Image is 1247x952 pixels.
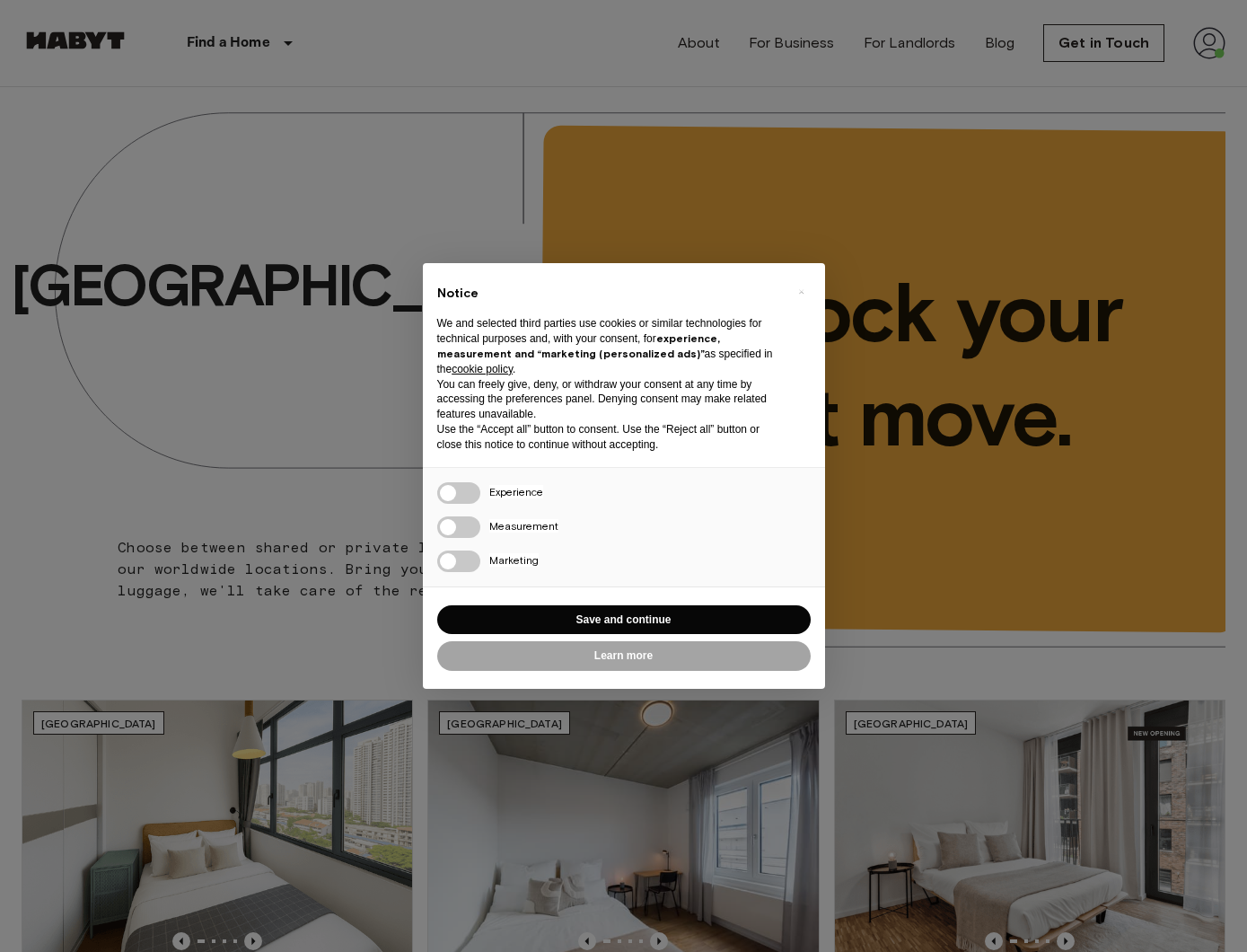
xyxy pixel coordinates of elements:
[437,285,782,303] h2: Notice
[452,363,513,375] a: cookie policy
[489,553,539,567] span: Marketing
[787,278,816,306] button: Close this notice
[437,641,811,671] button: Learn more
[437,377,782,422] p: You can freely give, deny, or withdraw your consent at any time by accessing the preferences pane...
[489,485,543,498] span: Experience
[437,316,782,376] p: We and selected third parties use cookies or similar technologies for technical purposes and, wit...
[437,331,720,360] strong: experience, measurement and “marketing (personalized ads)”
[437,605,811,635] button: Save and continue
[798,281,804,303] span: ×
[489,519,558,533] span: Measurement
[437,422,782,453] p: Use the “Accept all” button to consent. Use the “Reject all” button or close this notice to conti...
